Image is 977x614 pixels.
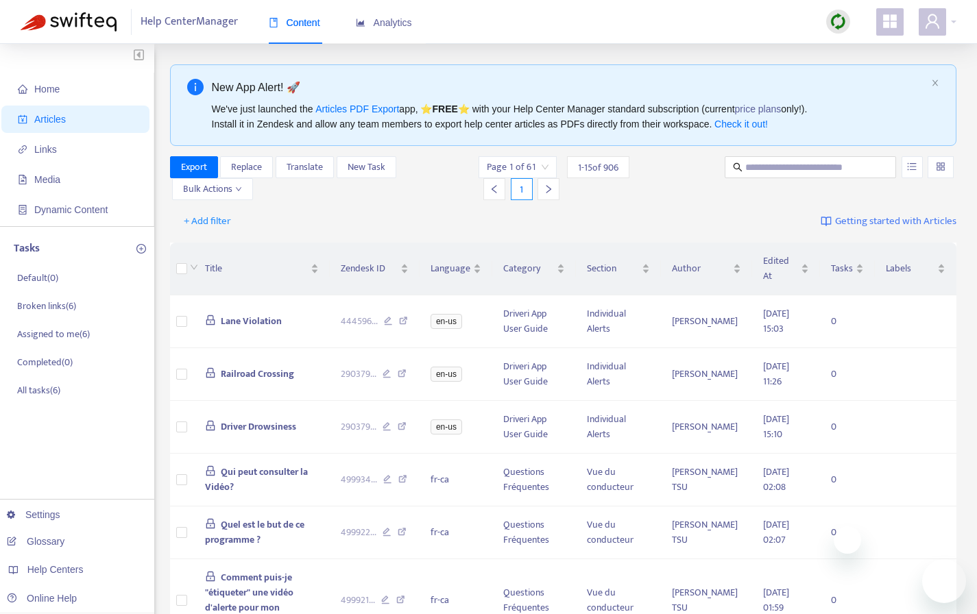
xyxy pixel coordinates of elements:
[221,419,296,434] span: Driver Drowsiness
[661,454,752,506] td: [PERSON_NAME] TSU
[341,261,398,276] span: Zendesk ID
[205,571,216,582] span: lock
[431,314,462,329] span: en-us
[220,156,273,178] button: Replace
[269,17,320,28] span: Content
[18,205,27,214] span: container
[183,182,242,197] span: Bulk Actions
[34,144,57,155] span: Links
[341,593,375,608] span: 499921 ...
[661,348,752,401] td: [PERSON_NAME]
[205,518,216,529] span: lock
[821,210,956,232] a: Getting started with Articles
[661,401,752,454] td: [PERSON_NAME]
[7,593,77,604] a: Online Help
[341,367,376,382] span: 290379 ...
[492,295,576,348] td: Driveri App User Guide
[902,156,923,178] button: unordered-list
[205,464,309,495] span: Qui peut consulter la Vidéo?
[820,454,875,506] td: 0
[34,84,60,95] span: Home
[924,13,941,29] span: user
[205,367,216,378] span: lock
[661,295,752,348] td: [PERSON_NAME]
[931,79,939,88] button: close
[341,419,376,434] span: 290379 ...
[181,160,207,175] span: Export
[576,506,661,559] td: Vue du conducteur
[212,101,926,132] div: We've just launched the app, ⭐ ⭐️ with your Help Center Manager standard subscription (current on...
[431,261,470,276] span: Language
[576,243,661,295] th: Section
[576,454,661,506] td: Vue du conducteur
[752,243,820,295] th: Edited At
[763,517,789,548] span: [DATE] 02:07
[763,411,789,442] span: [DATE] 15:10
[831,261,853,276] span: Tasks
[18,145,27,154] span: link
[14,241,40,257] p: Tasks
[205,315,216,326] span: lock
[348,160,385,175] span: New Task
[661,506,752,559] td: [PERSON_NAME] TSU
[576,401,661,454] td: Individual Alerts
[763,306,789,336] span: [DATE] 15:03
[907,162,917,171] span: unordered-list
[7,509,60,520] a: Settings
[34,174,60,185] span: Media
[18,175,27,184] span: file-image
[337,156,396,178] button: New Task
[7,536,64,547] a: Glossary
[34,114,66,125] span: Articles
[420,454,492,506] td: fr-ca
[341,525,376,540] span: 499922 ...
[221,313,282,329] span: Lane Violation
[172,178,253,200] button: Bulk Actionsdown
[431,367,462,382] span: en-us
[205,261,309,276] span: Title
[503,261,554,276] span: Category
[18,84,27,94] span: home
[735,103,782,114] a: price plans
[287,160,323,175] span: Translate
[672,261,730,276] span: Author
[21,12,117,32] img: Swifteq
[922,559,966,603] iframe: Button to launch messaging window
[235,186,242,193] span: down
[276,156,334,178] button: Translate
[431,419,462,434] span: en-us
[875,243,956,295] th: Labels
[194,243,330,295] th: Title
[492,506,576,559] td: Questions Fréquentes
[821,216,832,227] img: image-link
[820,295,875,348] td: 0
[882,13,898,29] span: appstore
[315,103,399,114] a: Articles PDF Export
[420,243,492,295] th: Language
[187,79,204,95] span: info-circle
[587,261,639,276] span: Section
[820,348,875,401] td: 0
[18,114,27,124] span: account-book
[221,366,294,382] span: Railroad Crossing
[490,184,499,194] span: left
[136,244,146,254] span: plus-circle
[17,355,73,369] p: Completed ( 0 )
[420,506,492,559] td: fr-ca
[820,401,875,454] td: 0
[830,13,847,30] img: sync.dc5367851b00ba804db3.png
[661,243,752,295] th: Author
[330,243,420,295] th: Zendesk ID
[511,178,533,200] div: 1
[190,263,198,271] span: down
[212,79,926,96] div: New App Alert! 🚀
[886,261,934,276] span: Labels
[17,271,58,285] p: Default ( 0 )
[269,18,278,27] span: book
[835,214,956,230] span: Getting started with Articles
[205,420,216,431] span: lock
[17,299,76,313] p: Broken links ( 6 )
[141,9,238,35] span: Help Center Manager
[820,243,875,295] th: Tasks
[205,465,216,476] span: lock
